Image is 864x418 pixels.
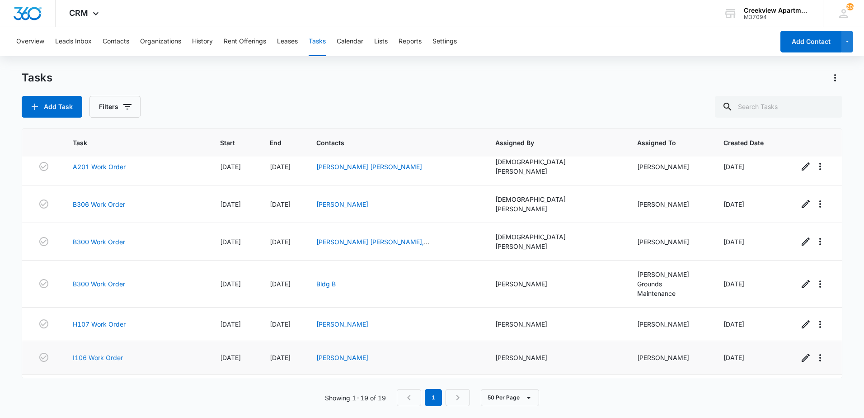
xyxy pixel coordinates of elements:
span: [DATE] [723,163,744,171]
div: [DEMOGRAPHIC_DATA][PERSON_NAME] [495,157,616,176]
button: Contacts [103,27,129,56]
span: [DATE] [270,238,291,246]
a: [PERSON_NAME] [PERSON_NAME], [PERSON_NAME] [316,238,429,255]
nav: Pagination [397,389,470,406]
span: [DATE] [723,354,744,361]
button: Overview [16,27,44,56]
button: Leases [277,27,298,56]
div: [PERSON_NAME] [495,319,616,329]
a: A201 Work Order [73,162,126,171]
span: Contacts [316,138,460,147]
div: [DEMOGRAPHIC_DATA][PERSON_NAME] [495,232,616,251]
a: [PERSON_NAME] [316,200,368,208]
span: Assigned To [637,138,689,147]
a: B306 Work Order [73,199,125,209]
span: 204 [846,3,854,10]
span: Task [73,138,185,147]
button: Organizations [140,27,181,56]
span: End [270,138,282,147]
div: [PERSON_NAME] [495,279,616,289]
span: [DATE] [220,354,241,361]
div: [PERSON_NAME] [637,237,702,247]
a: I106 Work Order [73,353,123,362]
span: [DATE] [270,354,291,361]
button: Add Contact [780,31,841,52]
div: [DEMOGRAPHIC_DATA][PERSON_NAME] [495,195,616,214]
button: 50 Per Page [481,389,539,406]
button: Add Task [22,96,82,118]
a: [PERSON_NAME] [316,320,368,328]
span: Created Date [723,138,764,147]
span: [DATE] [723,320,744,328]
span: [DATE] [723,280,744,288]
button: Settings [432,27,457,56]
div: [PERSON_NAME] [637,270,702,279]
button: History [192,27,213,56]
div: [PERSON_NAME] [637,319,702,329]
span: [DATE] [270,280,291,288]
p: Showing 1-19 of 19 [325,393,386,403]
button: Reports [399,27,422,56]
a: Bldg B [316,280,336,288]
a: H107 Work Order [73,319,126,329]
span: [DATE] [220,320,241,328]
span: [DATE] [220,280,241,288]
div: notifications count [846,3,854,10]
button: Actions [828,71,842,85]
a: B300 Work Order [73,237,125,247]
button: Rent Offerings [224,27,266,56]
input: Search Tasks [715,96,842,118]
span: [DATE] [723,200,744,208]
button: Leads Inbox [55,27,92,56]
span: [DATE] [220,238,241,246]
div: [PERSON_NAME] [637,199,702,209]
a: [PERSON_NAME] [PERSON_NAME] [316,163,422,171]
span: CRM [69,8,88,18]
span: Start [220,138,235,147]
span: Assigned By [495,138,603,147]
div: Grounds Maintenance [637,279,702,298]
h1: Tasks [22,71,52,85]
button: Tasks [309,27,326,56]
span: [DATE] [270,320,291,328]
button: Calendar [337,27,363,56]
button: Lists [374,27,388,56]
span: [DATE] [220,163,241,171]
div: [PERSON_NAME] [637,353,702,362]
a: [PERSON_NAME] [316,354,368,361]
div: account name [744,7,810,14]
div: [PERSON_NAME] [637,162,702,171]
span: [DATE] [270,200,291,208]
span: [DATE] [723,238,744,246]
div: account id [744,14,810,20]
span: [DATE] [220,200,241,208]
button: Filters [89,96,141,118]
a: B300 Work Order [73,279,125,289]
em: 1 [425,389,442,406]
div: [PERSON_NAME] [495,353,616,362]
span: [DATE] [270,163,291,171]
